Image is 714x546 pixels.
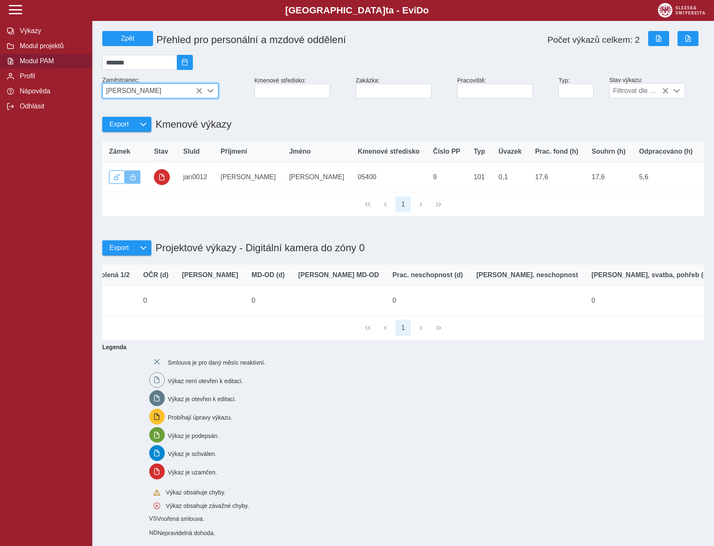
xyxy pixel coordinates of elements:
h1: Projektové výkazy - Digitální kamera do zóny 0 [151,238,365,258]
td: 5,6 [632,162,699,192]
span: [PERSON_NAME] MD-OD [298,271,379,279]
span: Filtrovat dle stavu [610,84,669,98]
span: Odhlásit [17,103,85,110]
span: o [423,5,429,15]
div: Zakázka: [353,74,454,102]
span: Výkaz je otevřen k editaci. [168,396,236,402]
button: Zpět [102,31,153,46]
span: [PERSON_NAME], svatba, pohřeb (d) [592,271,710,279]
span: Prac. fond (h) [535,148,578,155]
td: 0 [136,286,175,315]
td: 17,6 [528,162,585,192]
span: Export [109,121,129,128]
td: 0,1 [492,162,528,192]
span: Vnořená smlouva. [157,516,204,523]
span: Úvazek [499,148,522,155]
button: Odemknout výkaz. [109,170,125,184]
div: Stav výkazu: [606,73,707,102]
span: Odpracováno (h) [639,148,693,155]
span: Zámek [109,148,130,155]
span: Modul PAM [17,57,85,65]
button: Export [102,240,135,255]
h1: Kmenové výkazy [151,114,231,134]
span: Výkaz je podepsán. [168,432,219,439]
img: logo_web_su.png [658,3,705,18]
span: Výkazy [17,27,85,35]
button: Export do PDF [678,31,698,46]
div: Typ: [555,74,606,102]
span: Probíhají úpravy výkazu. [168,414,232,421]
button: 1 [395,196,411,212]
button: Výkaz uzamčen. [125,170,141,184]
span: [PERSON_NAME]. neschopnost [476,271,578,279]
h1: Přehled pro personální a mzdové oddělení [153,31,457,49]
span: Smlouva je pro daný měsíc neaktivní. [168,359,265,366]
button: Export [102,117,135,132]
span: t [385,5,388,15]
span: Kmenové středisko [358,148,420,155]
span: [PERSON_NAME] [103,84,203,98]
span: Souhrn (h) [592,148,626,155]
span: Prac. neschopnost (d) [392,271,463,279]
button: 1 [395,320,411,336]
td: 9 [426,162,467,192]
span: Výkaz je schválen. [168,451,216,457]
td: 101 [467,162,492,192]
td: 05400 [351,162,426,192]
div: Kmenové středisko: [251,74,353,102]
td: 17,6 [585,162,632,192]
span: OČR (d) [143,271,168,279]
td: 0 [386,286,470,315]
span: Stav [154,148,168,155]
span: Export [109,244,129,252]
button: 2025/09 [177,55,193,70]
span: Příjmení [221,148,247,155]
span: Výkaz není otevřen k editaci. [168,377,243,384]
div: Pracoviště: [454,74,555,102]
b: Legenda [99,340,701,354]
span: Číslo PP [433,148,460,155]
div: Zaměstnanec: [99,73,251,102]
span: Zpět [106,35,149,42]
span: MD-OD (d) [252,271,285,279]
span: SluId [183,148,200,155]
span: Smlouva vnořená do kmene [149,529,158,536]
td: [PERSON_NAME] [283,162,351,192]
span: Jméno [289,148,311,155]
span: Smlouva vnořená do kmene [149,515,157,522]
span: [PERSON_NAME] [182,271,238,279]
b: [GEOGRAPHIC_DATA] a - Evi [25,5,689,16]
td: [PERSON_NAME] [214,162,283,192]
button: Export do Excelu [648,31,669,46]
span: Výkaz je uzamčen. [168,469,217,476]
span: Nepravidelná dohoda. [158,530,215,536]
span: Typ [474,148,485,155]
span: Profil [17,72,85,80]
span: Výkaz obsahuje závažné chyby. [166,502,249,509]
td: jan0012 [177,162,214,192]
button: uzamčeno [154,169,170,185]
span: Výkaz obsahuje chyby. [166,489,226,496]
span: Modul projektů [17,42,85,50]
td: 0 [245,286,291,315]
span: Nápověda [17,88,85,95]
span: D [416,5,423,15]
span: Počet výkazů celkem: 2 [547,35,640,45]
